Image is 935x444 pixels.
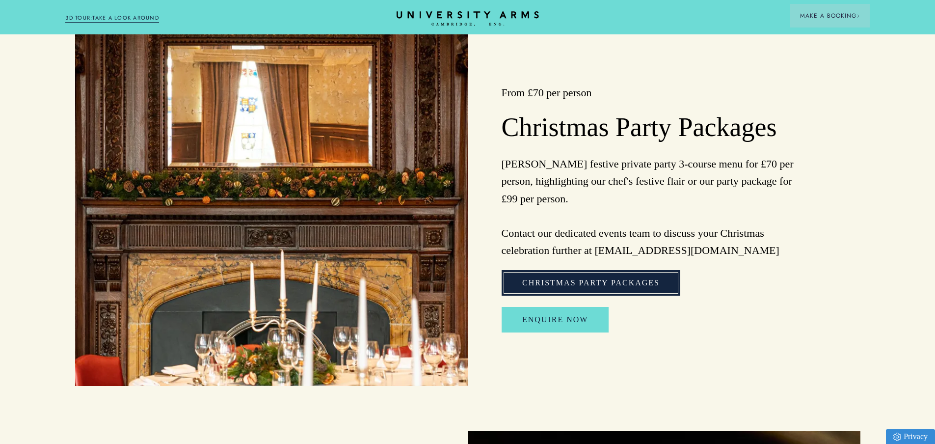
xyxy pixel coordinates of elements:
h3: From £70 per person [502,85,795,100]
a: Enquire Now [502,307,609,333]
img: Arrow icon [856,14,860,18]
a: Christmas Party Packages [502,270,680,296]
a: 3D TOUR:TAKE A LOOK AROUND [65,14,159,23]
img: Privacy [893,433,901,441]
a: Privacy [886,429,935,444]
img: image-b88733a836620a07ca5bb35b9a7ebd25c06ac69a-1668x2500-jpg [75,32,468,386]
span: Make a Booking [800,11,860,20]
button: Make a BookingArrow icon [790,4,870,28]
h2: Christmas Party Packages [502,111,795,144]
a: Home [397,11,539,27]
p: [PERSON_NAME] festive private party 3-course menu for £70 per person, highlighting our chef's fes... [502,155,795,259]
